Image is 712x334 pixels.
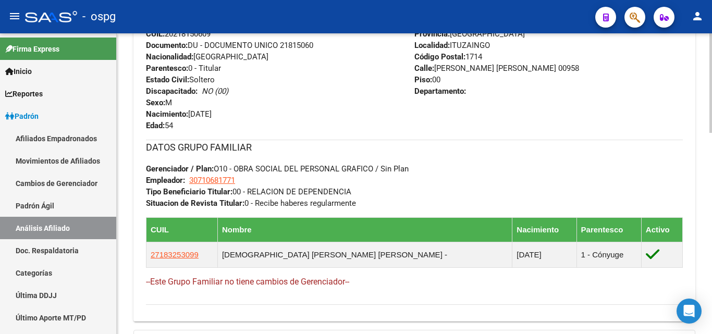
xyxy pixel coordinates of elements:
[82,5,116,28] span: - ospg
[414,75,432,84] strong: Piso:
[146,52,268,61] span: [GEOGRAPHIC_DATA]
[189,176,235,185] span: 30710681771
[146,64,221,73] span: 0 - Titular
[146,176,185,185] strong: Empleador:
[146,199,244,208] strong: Situacion de Revista Titular:
[217,242,512,267] td: [DEMOGRAPHIC_DATA] [PERSON_NAME] [PERSON_NAME] -
[146,140,683,155] h3: DATOS GRUPO FAMILIAR
[414,29,525,39] span: [GEOGRAPHIC_DATA]
[414,41,490,50] span: ITUZAINGO
[146,98,172,107] span: M
[146,75,189,84] strong: Estado Civil:
[146,109,212,119] span: [DATE]
[146,187,232,196] strong: Tipo Beneficiario Titular:
[512,242,576,267] td: [DATE]
[146,29,165,39] strong: CUIL:
[641,217,682,242] th: Activo
[414,41,450,50] strong: Localidad:
[576,217,641,242] th: Parentesco
[146,75,215,84] span: Soltero
[677,299,702,324] div: Open Intercom Messenger
[576,242,641,267] td: 1 - Cónyuge
[414,29,450,39] strong: Provincia:
[414,75,440,84] span: 00
[146,164,409,174] span: O10 - OBRA SOCIAL DEL PERSONAL GRAFICO / Sin Plan
[146,64,188,73] strong: Parentesco:
[5,110,39,122] span: Padrón
[414,64,579,73] span: [PERSON_NAME] [PERSON_NAME] 00958
[146,86,198,96] strong: Discapacitado:
[146,164,214,174] strong: Gerenciador / Plan:
[151,250,199,259] span: 27183253099
[414,52,465,61] strong: Código Postal:
[146,187,351,196] span: 00 - RELACION DE DEPENDENCIA
[8,10,21,22] mat-icon: menu
[217,217,512,242] th: Nombre
[146,41,313,50] span: DU - DOCUMENTO UNICO 21815060
[146,41,188,50] strong: Documento:
[146,29,211,39] span: 20218150609
[512,217,576,242] th: Nacimiento
[146,52,193,61] strong: Nacionalidad:
[5,88,43,100] span: Reportes
[146,121,173,130] span: 54
[5,66,32,77] span: Inicio
[414,86,466,96] strong: Departamento:
[146,98,165,107] strong: Sexo:
[146,199,356,208] span: 0 - Recibe haberes regularmente
[146,217,218,242] th: CUIL
[146,276,683,288] h4: --Este Grupo Familiar no tiene cambios de Gerenciador--
[5,43,59,55] span: Firma Express
[414,64,434,73] strong: Calle:
[691,10,704,22] mat-icon: person
[202,86,228,96] i: NO (00)
[146,109,188,119] strong: Nacimiento:
[414,52,482,61] span: 1714
[146,121,165,130] strong: Edad:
